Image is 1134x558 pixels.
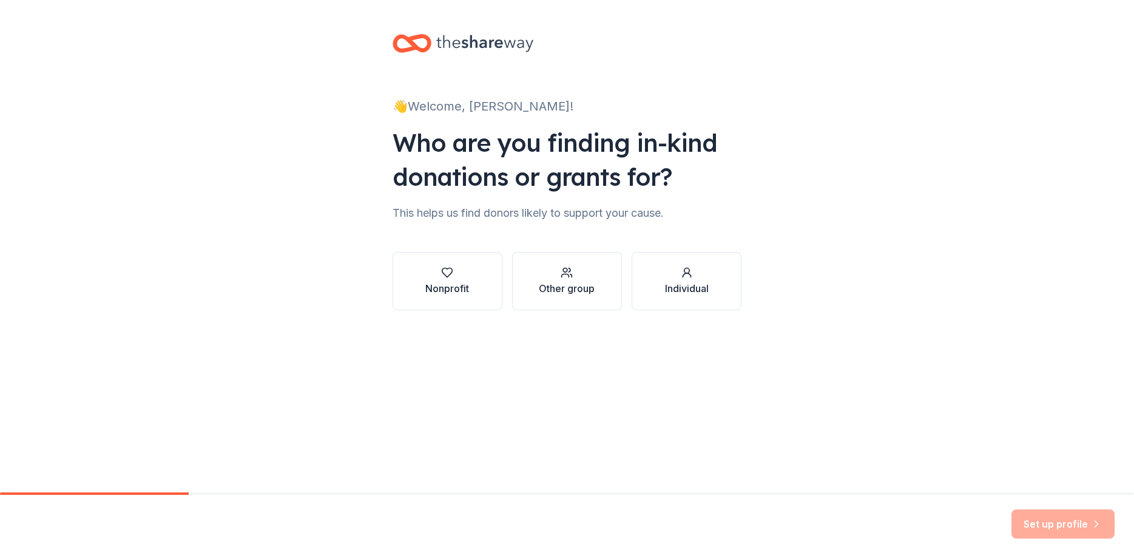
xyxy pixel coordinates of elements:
div: Who are you finding in-kind donations or grants for? [393,126,742,194]
div: Individual [665,281,709,296]
div: Other group [539,281,595,296]
div: This helps us find donors likely to support your cause. [393,203,742,223]
div: 👋 Welcome, [PERSON_NAME]! [393,97,742,116]
button: Nonprofit [393,252,502,310]
button: Individual [632,252,741,310]
div: Nonprofit [425,281,469,296]
button: Other group [512,252,622,310]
